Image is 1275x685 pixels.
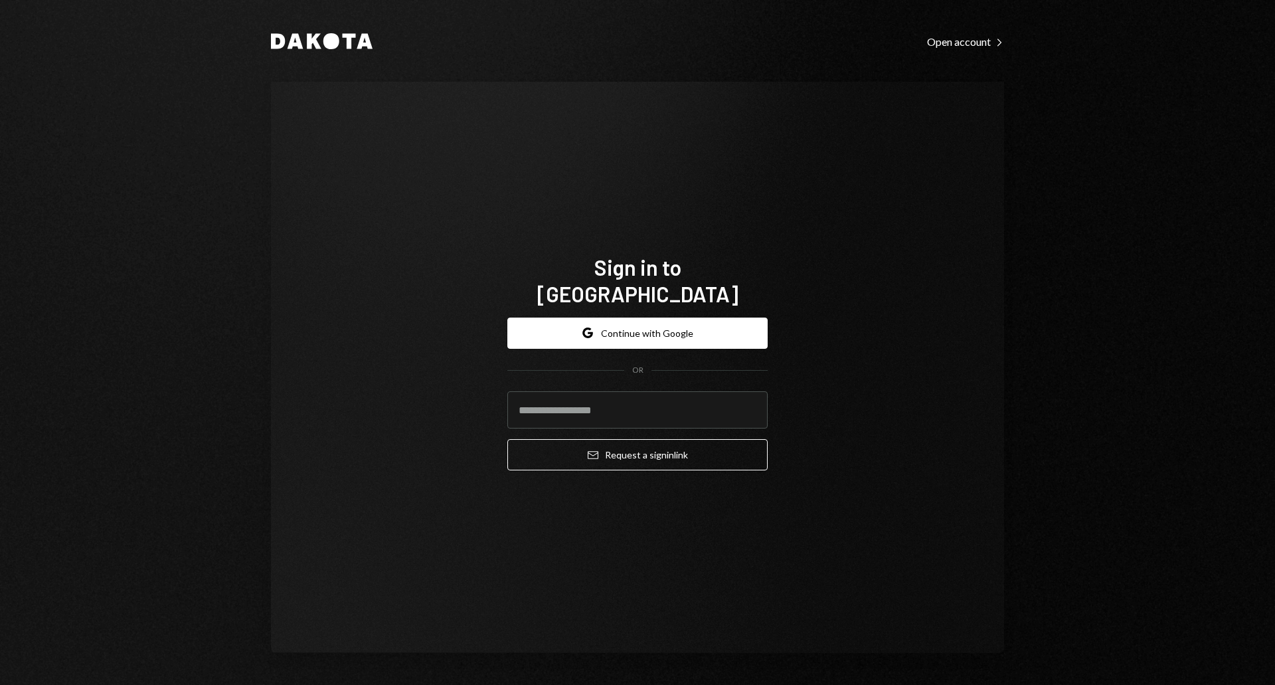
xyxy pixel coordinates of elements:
div: OR [632,365,643,376]
h1: Sign in to [GEOGRAPHIC_DATA] [507,254,768,307]
button: Continue with Google [507,318,768,349]
a: Open account [927,34,1004,49]
button: Request a signinlink [507,439,768,470]
div: Open account [927,35,1004,49]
